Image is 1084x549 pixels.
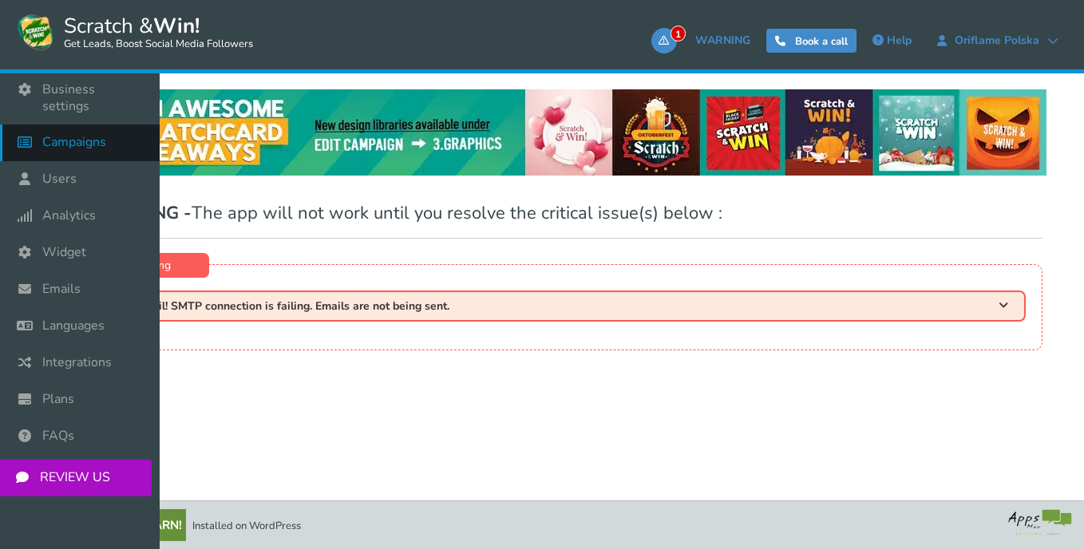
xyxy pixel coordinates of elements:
span: Plans [42,391,74,408]
a: Book a call [766,29,857,53]
span: Book a call [795,34,848,49]
span: Languages [42,318,105,334]
span: Campaigns [42,134,106,151]
strong: Win! [153,12,200,40]
span: Emails [42,281,81,298]
span: Help [887,33,912,48]
a: Scratch &Win! Get Leads, Boost Social Media Followers [16,12,253,52]
a: Help [864,28,920,53]
span: Users [42,171,77,188]
img: Scratch and Win [16,12,56,52]
span: 1 [671,26,686,41]
span: WARNING [695,33,750,48]
span: Installed on WordPress [192,519,301,533]
small: Get Leads, Boost Social Media Followers [64,38,253,51]
span: REVIEW US [40,469,110,486]
a: 1WARNING [651,28,758,53]
h1: The app will not work until you resolve the critical issue(s) below : [93,205,1042,239]
span: Business settings [42,81,144,115]
span: FAQs [42,428,74,444]
span: Integrations [42,354,112,371]
span: Widget [42,244,86,261]
span: Scratch & [56,12,253,52]
span: Fail! SMTP connection is failing. Emails are not being sent. [146,300,449,312]
img: festival-poster-2020.webp [89,89,1046,176]
span: Analytics [42,207,96,224]
img: bg_logo_foot.webp [1008,509,1072,535]
span: Oriflame Polska [947,34,1047,47]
